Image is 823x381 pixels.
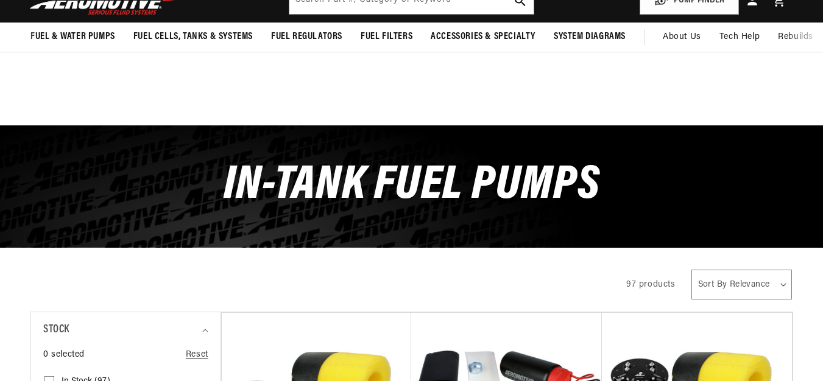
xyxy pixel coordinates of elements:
[545,23,635,51] summary: System Diagrams
[224,162,600,210] span: In-Tank Fuel Pumps
[769,23,822,52] summary: Rebuilds
[626,280,676,289] span: 97 products
[719,30,760,44] span: Tech Help
[21,23,124,51] summary: Fuel & Water Pumps
[271,30,342,43] span: Fuel Regulators
[431,30,535,43] span: Accessories & Specialty
[361,30,412,43] span: Fuel Filters
[710,23,769,52] summary: Tech Help
[124,23,262,51] summary: Fuel Cells, Tanks & Systems
[422,23,545,51] summary: Accessories & Specialty
[133,30,253,43] span: Fuel Cells, Tanks & Systems
[43,312,208,348] summary: Stock (0 selected)
[778,30,813,44] span: Rebuilds
[351,23,422,51] summary: Fuel Filters
[43,321,69,339] span: Stock
[186,348,208,362] a: Reset
[30,30,115,43] span: Fuel & Water Pumps
[554,30,626,43] span: System Diagrams
[262,23,351,51] summary: Fuel Regulators
[663,32,701,41] span: About Us
[43,348,85,362] span: 0 selected
[654,23,710,52] a: About Us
